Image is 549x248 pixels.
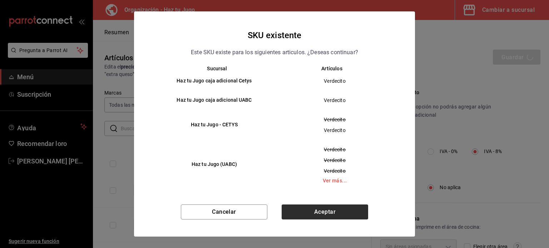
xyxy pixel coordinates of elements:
[281,157,389,164] span: Verdecito
[281,146,389,153] span: Verdecito
[160,121,269,129] h6: Haz tu Jugo - CETYS
[282,204,368,219] button: Aceptar
[148,66,274,71] th: Sucursal
[160,77,269,85] h6: Haz tu Jugo caja adicional Cetys
[281,97,389,104] span: Verdecito
[281,127,389,134] span: Verdecito
[281,77,389,85] span: Verdecito
[181,204,267,219] button: Cancelar
[274,66,401,71] th: Artículos
[160,161,269,168] h6: Haz tu Jugo (UABC)
[281,178,389,183] a: Ver más...
[160,96,269,104] h6: Haz tu Jugo caja adicional UABC
[248,29,302,42] h4: SKU existente
[281,116,389,123] span: Verdecito
[281,167,389,174] span: Verdecito
[191,48,358,57] p: Este SKU existe para los siguientes articulos. ¿Deseas continuar?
